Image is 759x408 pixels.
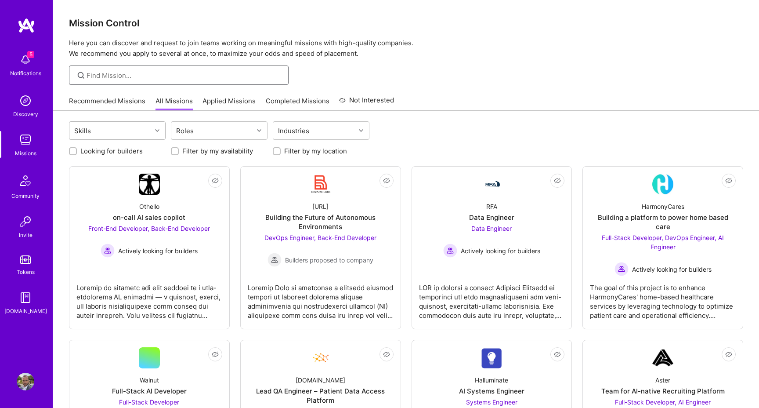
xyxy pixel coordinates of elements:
[267,253,282,267] img: Builders proposed to company
[248,386,394,405] div: Lead QA Engineer – Patient Data Access Platform
[11,191,40,200] div: Community
[602,234,724,251] span: Full-Stack Developer, DevOps Engineer, AI Engineer
[10,69,41,78] div: Notifications
[69,96,145,111] a: Recommended Missions
[139,202,159,211] div: Othello
[112,386,187,396] div: Full-Stack AI Developer
[248,174,394,322] a: Company Logo[URL]Building the Future of Autonomous EnvironmentsDevOps Engineer, Back-End Develope...
[443,244,457,258] img: Actively looking for builders
[554,177,561,184] i: icon EyeClosed
[266,96,329,111] a: Completed Missions
[118,246,198,255] span: Actively looking for builders
[76,276,222,320] div: Loremip do sitametc adi elit seddoei te i utla-etdolorema AL enimadmi — v quisnost, exerci, ull l...
[17,131,34,149] img: teamwork
[554,351,561,358] i: icon EyeClosed
[284,146,347,156] label: Filter by my location
[615,398,711,406] span: Full-Stack Developer, AI Engineer
[419,174,565,322] a: Company LogoRFAData EngineerData Engineer Actively looking for buildersActively looking for build...
[461,246,540,255] span: Actively looking for builders
[312,202,329,211] div: [URL]
[655,375,670,385] div: Aster
[212,351,219,358] i: icon EyeClosed
[27,51,34,58] span: 5
[459,386,524,396] div: AI Systems Engineer
[87,71,282,80] input: Find Mission...
[17,267,35,277] div: Tokens
[466,398,517,406] span: Systems Engineer
[17,373,34,390] img: User Avatar
[471,225,512,232] span: Data Engineer
[296,375,345,385] div: [DOMAIN_NAME]
[18,18,35,33] img: logo
[69,18,743,29] h3: Mission Control
[264,234,376,241] span: DevOps Engineer, Back-End Developer
[182,146,253,156] label: Filter by my availability
[17,289,34,306] img: guide book
[139,174,160,195] img: Company Logo
[469,213,514,222] div: Data Engineer
[119,398,179,406] span: Full-Stack Developer
[155,96,193,111] a: All Missions
[590,213,736,231] div: Building a platform to power home based care
[481,348,502,368] img: Company Logo
[15,170,36,191] img: Community
[69,38,743,59] p: Here you can discover and request to join teams working on meaningful missions with high-quality ...
[76,174,222,322] a: Company LogoOthelloon-call AI sales copilotFront-End Developer, Back-End Developer Actively looki...
[76,70,86,80] i: icon SearchGrey
[155,128,159,133] i: icon Chevron
[202,96,256,111] a: Applied Missions
[248,276,394,320] div: Loremip Dolo si ametconse a elitsedd eiusmod tempori ut laboreet dolorema aliquae adminimvenia qu...
[652,347,673,368] img: Company Logo
[20,255,31,264] img: tokens
[419,276,565,320] div: LOR ip dolorsi a consect Adipisci Elitsedd ei temporinci utl etdo magnaaliquaeni adm veni-quisnos...
[257,128,261,133] i: icon Chevron
[101,244,115,258] img: Actively looking for builders
[17,51,34,69] img: bell
[475,375,508,385] div: Halluminate
[248,213,394,231] div: Building the Future of Autonomous Environments
[113,213,185,222] div: on-call AI sales copilot
[276,124,311,137] div: Industries
[590,174,736,322] a: Company LogoHarmonyCaresBuilding a platform to power home based careFull-Stack Developer, DevOps ...
[17,213,34,230] img: Invite
[383,351,390,358] i: icon EyeClosed
[17,92,34,109] img: discovery
[339,95,394,111] a: Not Interested
[13,109,38,119] div: Discovery
[642,202,684,211] div: HarmonyCares
[601,386,725,396] div: Team for AI-native Recruiting Platform
[80,146,143,156] label: Looking for builders
[310,174,331,195] img: Company Logo
[72,124,93,137] div: Skills
[14,373,36,390] a: User Avatar
[481,179,502,189] img: Company Logo
[486,202,497,211] div: RFA
[590,276,736,320] div: The goal of this project is to enhance HarmonyCares' home-based healthcare services by leveraging...
[19,230,33,240] div: Invite
[614,262,629,276] img: Actively looking for builders
[212,177,219,184] i: icon EyeClosed
[140,375,159,385] div: Walnut
[725,177,732,184] i: icon EyeClosed
[632,265,712,274] span: Actively looking for builders
[174,124,196,137] div: Roles
[359,128,363,133] i: icon Chevron
[15,149,36,158] div: Missions
[4,306,47,316] div: [DOMAIN_NAME]
[652,174,673,195] img: Company Logo
[725,351,732,358] i: icon EyeClosed
[383,177,390,184] i: icon EyeClosed
[285,255,373,265] span: Builders proposed to company
[88,225,210,232] span: Front-End Developer, Back-End Developer
[310,347,331,368] img: Company Logo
